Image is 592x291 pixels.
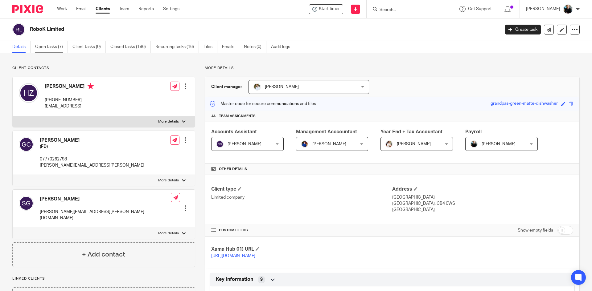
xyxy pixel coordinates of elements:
p: [PERSON_NAME] [526,6,560,12]
h3: Client manager [211,84,242,90]
img: svg%3E [19,83,39,103]
p: Client contacts [12,66,195,71]
span: Other details [219,167,247,172]
p: Limited company [211,194,392,200]
p: [GEOGRAPHIC_DATA] [392,207,573,213]
img: nicky-partington.jpg [470,140,478,148]
h4: + Add contact [82,250,125,259]
span: [PERSON_NAME] [228,142,261,146]
span: [PERSON_NAME] [482,142,516,146]
span: [PERSON_NAME] [397,142,431,146]
h4: [PERSON_NAME] [40,137,144,143]
p: Master code for secure communications and files [210,101,316,107]
a: Reports [138,6,154,12]
label: Show empty fields [518,227,553,233]
img: Nicole.jpeg [301,140,308,148]
h4: [PERSON_NAME] [45,83,94,91]
img: svg%3E [19,196,34,211]
h2: RoboK Limited [30,26,403,33]
h5: (FD) [40,143,144,150]
a: Work [57,6,67,12]
span: Year End + Tax Accountant [380,129,442,134]
a: Notes (0) [244,41,266,53]
img: Pixie [12,5,43,13]
a: [URL][DOMAIN_NAME] [211,254,255,258]
p: [GEOGRAPHIC_DATA], CB4 0WS [392,200,573,207]
h4: Client type [211,186,392,192]
p: Linked clients [12,276,195,281]
p: [GEOGRAPHIC_DATA] [392,194,573,200]
span: Start timer [319,6,340,12]
h4: [PERSON_NAME] [40,196,171,202]
h4: Address [392,186,573,192]
p: [PERSON_NAME][EMAIL_ADDRESS][PERSON_NAME] [40,162,144,168]
a: Audit logs [271,41,295,53]
span: [PERSON_NAME] [312,142,346,146]
a: Recurring tasks (16) [155,41,199,53]
img: nicky-partington.jpg [563,4,573,14]
a: Clients [96,6,110,12]
h4: CUSTOM FIELDS [211,228,392,233]
span: Management Acccountant [296,129,357,134]
a: Details [12,41,31,53]
a: Settings [163,6,179,12]
div: RoboK Limited [309,4,343,14]
p: More details [158,231,179,236]
img: svg%3E [216,140,224,148]
span: Payroll [465,129,482,134]
i: Primary [88,83,94,89]
span: [PERSON_NAME] [265,85,299,89]
p: More details [158,178,179,183]
h4: Xama Hub 01) URL [211,246,392,253]
a: Team [119,6,129,12]
p: 07770262798 [40,156,144,162]
a: Closed tasks (196) [110,41,151,53]
a: Open tasks (7) [35,41,68,53]
p: [PHONE_NUMBER] [45,97,94,103]
a: Emails [222,41,239,53]
p: More details [158,119,179,124]
span: 9 [260,277,263,283]
span: Key Information [216,276,253,283]
span: Team assignments [219,114,256,119]
a: Email [76,6,86,12]
a: Client tasks (0) [72,41,106,53]
img: sarah-royle.jpg [253,83,261,91]
p: [PERSON_NAME][EMAIL_ADDRESS][PERSON_NAME][DOMAIN_NAME] [40,209,171,221]
img: Kayleigh%20Henson.jpeg [385,140,393,148]
a: Create task [505,25,541,34]
div: grandpas-green-matte-dishwasher [491,100,558,107]
p: [EMAIL_ADDRESS] [45,103,94,109]
span: Get Support [468,7,492,11]
p: More details [205,66,580,71]
a: Files [203,41,217,53]
span: Accounts Assistant [211,129,257,134]
input: Search [379,7,434,13]
img: svg%3E [19,137,34,152]
img: svg%3E [12,23,25,36]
